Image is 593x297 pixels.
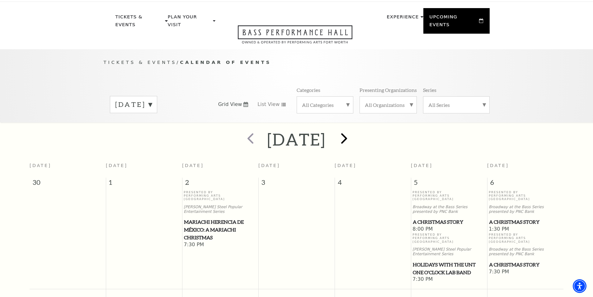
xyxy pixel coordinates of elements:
p: Broadway at the Bass Series presented by PNC Bank [412,205,486,214]
span: [DATE] [106,163,128,168]
p: Presented By Performing Arts [GEOGRAPHIC_DATA] [412,190,486,201]
p: / [104,59,490,66]
a: A Christmas Story [412,218,486,226]
label: All Categories [302,102,348,108]
p: Presented By Performing Arts [GEOGRAPHIC_DATA] [489,233,562,243]
span: Grid View [218,101,242,108]
p: Series [423,87,436,93]
span: 7:30 PM [489,269,562,275]
p: Broadway at the Bass Series presented by PNC Bank [489,205,562,214]
p: Categories [297,87,320,93]
span: 6 [487,178,564,190]
p: Tickets & Events [115,13,164,32]
button: next [332,128,355,151]
p: Plan Your Visit [168,13,211,32]
span: Calendar of Events [180,60,271,65]
span: [DATE] [411,163,433,168]
span: 8:00 PM [412,226,486,233]
h2: [DATE] [267,129,326,149]
p: Presenting Organizations [360,87,417,93]
a: Open this option [215,25,375,49]
span: 7:30 PM [184,242,257,248]
span: List View [257,101,280,108]
label: All Organizations [365,102,412,108]
p: Upcoming Events [430,13,478,32]
p: [PERSON_NAME] Steel Popular Entertainment Series [412,247,486,256]
span: [DATE] [335,163,356,168]
div: Accessibility Menu [573,279,586,293]
p: Presented By Performing Arts [GEOGRAPHIC_DATA] [489,190,562,201]
span: 2 [182,178,258,190]
span: [DATE] [182,163,204,168]
a: A Christmas Story [489,218,562,226]
span: [DATE] [258,163,280,168]
span: 1 [106,178,182,190]
a: Holidays with the UNT One O'Clock Lab Band [412,261,486,276]
label: [DATE] [115,100,152,109]
span: Tickets & Events [104,60,177,65]
span: 4 [335,178,411,190]
a: A Christmas Story [489,261,562,269]
span: 1:30 PM [489,226,562,233]
a: Mariachi Herencia de México: A Mariachi Christmas [184,218,257,241]
span: 3 [259,178,335,190]
p: Broadway at the Bass Series presented by PNC Bank [489,247,562,256]
span: [DATE] [30,163,51,168]
p: Presented By Performing Arts [GEOGRAPHIC_DATA] [184,190,257,201]
span: [DATE] [487,163,509,168]
span: 30 [30,178,106,190]
p: Presented By Performing Arts [GEOGRAPHIC_DATA] [412,233,486,243]
label: All Series [428,102,484,108]
p: Experience [387,13,419,24]
p: [PERSON_NAME] Steel Popular Entertainment Series [184,205,257,214]
span: 7:30 PM [412,276,486,283]
span: 5 [411,178,487,190]
button: prev [238,128,261,151]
